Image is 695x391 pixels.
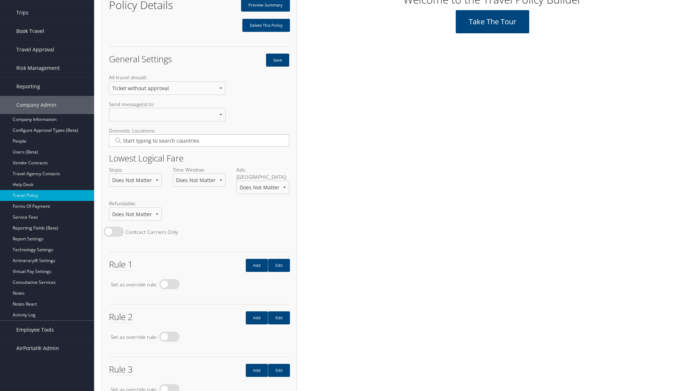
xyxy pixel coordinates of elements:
[173,166,226,193] label: Time Window:
[109,173,162,187] select: Stops:
[16,77,40,96] span: Reporting
[109,311,133,323] span: Rule 2
[16,4,29,22] span: Trips
[16,59,60,77] span: Risk Management
[16,41,54,59] span: Travel Approval
[109,55,194,63] h2: General Settings
[246,259,268,272] a: Add
[16,321,54,339] span: Employee Tools
[109,74,226,100] label: All travel should:
[16,96,56,114] span: Company Admin
[456,10,529,33] a: Take the tour
[109,81,226,95] select: All travel should:
[268,311,290,324] a: Edit
[242,19,290,32] a: Delete This Policy
[126,228,178,236] label: Contract Carriers Only
[268,259,290,272] a: Edit
[109,207,162,221] select: Refundable:
[109,258,133,270] span: Rule 1
[109,108,226,121] select: Send message(s) to:
[173,173,226,187] select: Time Window:
[266,54,289,67] button: Save
[111,333,157,341] label: Set as override rule:
[246,364,268,377] a: Add
[109,200,162,226] label: Refundable:
[246,311,268,324] a: Add
[268,364,290,377] a: Edit
[236,166,289,200] label: Adv. [GEOGRAPHIC_DATA]:
[16,339,59,357] span: AirPortal® Admin
[236,181,289,194] select: Adv. [GEOGRAPHIC_DATA]:
[109,127,289,152] label: Domestic Locations:
[16,22,44,40] span: Book Travel
[114,137,284,144] input: Domestic Locations:
[111,281,157,288] label: Set as override rule:
[109,101,226,127] label: Send message(s) to:
[109,166,162,193] label: Stops:
[109,154,289,163] h2: Lowest Logical Fare
[109,363,133,375] span: Rule 3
